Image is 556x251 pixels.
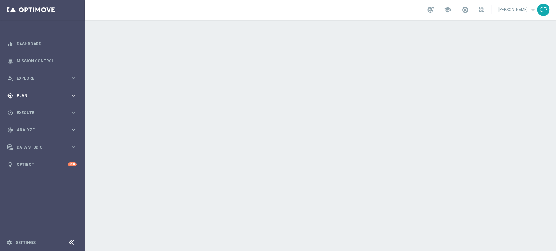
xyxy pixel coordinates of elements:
[529,6,536,13] span: keyboard_arrow_down
[7,52,77,70] div: Mission Control
[7,127,13,133] i: track_changes
[17,76,70,80] span: Explore
[7,156,77,173] div: Optibot
[17,111,70,115] span: Execute
[16,241,36,244] a: Settings
[7,75,13,81] i: person_search
[68,162,77,166] div: +10
[7,59,77,64] button: Mission Control
[7,110,13,116] i: play_circle_outline
[7,162,13,167] i: lightbulb
[537,4,549,16] div: CP
[17,145,70,149] span: Data Studio
[7,127,77,133] button: track_changes Analyze keyboard_arrow_right
[7,93,70,99] div: Plan
[444,6,451,13] span: school
[17,156,68,173] a: Optibot
[7,144,70,150] div: Data Studio
[7,240,12,245] i: settings
[7,93,77,98] button: gps_fixed Plan keyboard_arrow_right
[70,75,77,81] i: keyboard_arrow_right
[7,76,77,81] button: person_search Explore keyboard_arrow_right
[7,110,77,115] button: play_circle_outline Execute keyboard_arrow_right
[7,75,70,81] div: Explore
[70,127,77,133] i: keyboard_arrow_right
[7,162,77,167] button: lightbulb Optibot +10
[17,35,77,52] a: Dashboard
[17,94,70,98] span: Plan
[17,128,70,132] span: Analyze
[70,92,77,99] i: keyboard_arrow_right
[7,127,70,133] div: Analyze
[7,145,77,150] button: Data Studio keyboard_arrow_right
[70,144,77,150] i: keyboard_arrow_right
[70,110,77,116] i: keyboard_arrow_right
[7,41,77,46] button: equalizer Dashboard
[17,52,77,70] a: Mission Control
[7,110,70,116] div: Execute
[7,93,13,99] i: gps_fixed
[7,41,13,47] i: equalizer
[498,5,537,15] a: [PERSON_NAME]keyboard_arrow_down
[7,35,77,52] div: Dashboard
